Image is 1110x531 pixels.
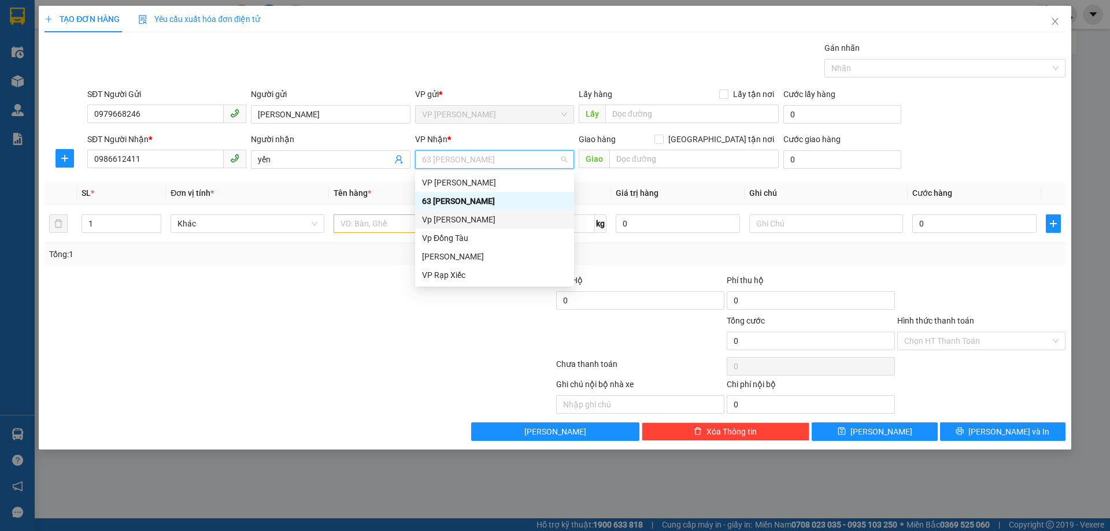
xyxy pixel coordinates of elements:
[138,14,260,24] span: Yêu cầu xuất hóa đơn điện tử
[727,316,765,325] span: Tổng cước
[616,188,658,198] span: Giá trị hàng
[728,88,779,101] span: Lấy tận nơi
[1046,219,1060,228] span: plus
[940,422,1065,441] button: printer[PERSON_NAME] và In
[783,90,835,99] label: Cước lấy hàng
[334,188,371,198] span: Tên hàng
[422,213,567,226] div: Vp [PERSON_NAME]
[727,378,895,395] div: Chi phí nội bộ
[749,214,903,233] input: Ghi Chú
[727,274,895,291] div: Phí thu hộ
[556,395,724,414] input: Nhập ghi chú
[45,15,53,23] span: plus
[812,422,937,441] button: save[PERSON_NAME]
[422,106,567,123] span: VP Nguyễn Quốc Trị
[605,105,779,123] input: Dọc đường
[471,422,639,441] button: [PERSON_NAME]
[579,135,616,144] span: Giao hàng
[706,425,757,438] span: Xóa Thông tin
[82,188,91,198] span: SL
[415,229,574,247] div: Vp Đồng Tàu
[556,378,724,395] div: Ghi chú nội bộ nhà xe
[595,214,606,233] span: kg
[783,135,841,144] label: Cước giao hàng
[49,214,68,233] button: delete
[177,215,317,232] span: Khác
[138,15,147,24] img: icon
[694,427,702,436] span: delete
[524,425,586,438] span: [PERSON_NAME]
[230,109,239,118] span: phone
[422,232,567,244] div: Vp Đồng Tàu
[1039,6,1071,38] button: Close
[956,427,964,436] span: printer
[555,358,726,378] div: Chưa thanh toán
[415,135,447,144] span: VP Nhận
[251,88,410,101] div: Người gửi
[745,182,908,205] th: Ghi chú
[394,155,404,164] span: user-add
[415,266,574,284] div: VP Rạp Xiếc
[850,425,912,438] span: [PERSON_NAME]
[422,151,567,168] span: 63 Trần Quang Tặng
[556,276,583,285] span: Thu Hộ
[415,192,574,210] div: 63 Trần Quang Tặng
[968,425,1049,438] span: [PERSON_NAME] và In
[579,150,609,168] span: Giao
[664,133,779,146] span: [GEOGRAPHIC_DATA] tận nơi
[579,105,605,123] span: Lấy
[415,247,574,266] div: Lý Nhân
[45,14,120,24] span: TẠO ĐƠN HÀNG
[87,88,246,101] div: SĐT Người Gửi
[422,250,567,263] div: [PERSON_NAME]
[609,150,779,168] input: Dọc đường
[616,214,740,233] input: 0
[415,210,574,229] div: Vp Lê Hoàn
[49,248,428,261] div: Tổng: 1
[783,105,901,124] input: Cước lấy hàng
[56,154,73,163] span: plus
[422,176,567,189] div: VP [PERSON_NAME]
[230,154,239,163] span: phone
[1050,17,1060,26] span: close
[55,149,74,168] button: plus
[897,316,974,325] label: Hình thức thanh toán
[415,173,574,192] div: VP Nguyễn Quốc Trị
[422,269,567,281] div: VP Rạp Xiếc
[642,422,810,441] button: deleteXóa Thông tin
[87,133,246,146] div: SĐT Người Nhận
[579,90,612,99] span: Lấy hàng
[838,427,846,436] span: save
[1046,214,1061,233] button: plus
[251,133,410,146] div: Người nhận
[912,188,952,198] span: Cước hàng
[334,214,487,233] input: VD: Bàn, Ghế
[824,43,860,53] label: Gán nhãn
[422,195,567,207] div: 63 [PERSON_NAME]
[783,150,901,169] input: Cước giao hàng
[171,188,214,198] span: Đơn vị tính
[415,88,574,101] div: VP gửi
